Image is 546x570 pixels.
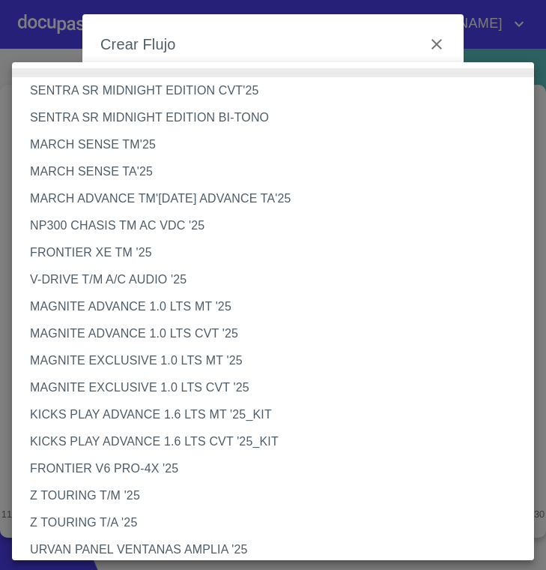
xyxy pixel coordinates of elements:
[12,401,534,428] li: KICKS PLAY ADVANCE 1.6 LTS MT '25_KIT
[12,536,534,563] li: URVAN PANEL VENTANAS AMPLIA '25
[12,347,534,374] li: MAGNITE EXCLUSIVE 1.0 LTS MT '25
[12,266,534,293] li: V-DRIVE T/M A/C AUDIO '25
[12,77,534,104] li: SENTRA SR MIDNIGHT EDITION CVT'25
[12,158,534,185] li: MARCH SENSE TA'25
[12,131,534,158] li: MARCH SENSE TM'25
[12,104,534,131] li: SENTRA SR MIDNIGHT EDITION BI-TONO
[12,185,534,212] li: MARCH ADVANCE TM'[DATE] ADVANCE TA'25
[12,212,534,239] li: NP300 CHASIS TM AC VDC '25
[12,293,534,320] li: MAGNITE ADVANCE 1.0 LTS MT '25
[12,482,534,509] li: Z TOURING T/M '25
[12,428,534,455] li: KICKS PLAY ADVANCE 1.6 LTS CVT '25_KIT
[12,455,534,482] li: FRONTIER V6 PRO-4X '25
[12,509,534,536] li: Z TOURING T/A '25
[12,374,534,401] li: MAGNITE EXCLUSIVE 1.0 LTS CVT '25
[12,320,534,347] li: MAGNITE ADVANCE 1.0 LTS CVT '25
[12,239,534,266] li: FRONTIER XE TM '25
